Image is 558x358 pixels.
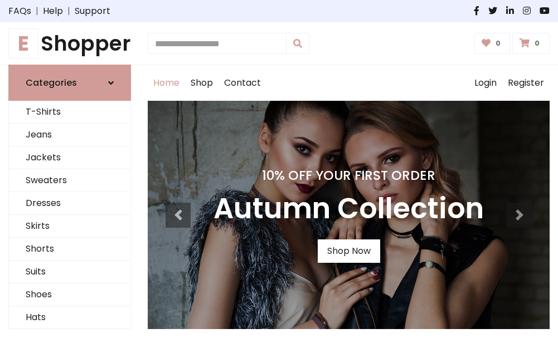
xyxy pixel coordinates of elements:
[8,65,131,101] a: Categories
[9,283,130,306] a: Shoes
[9,238,130,261] a: Shorts
[9,169,130,192] a: Sweaters
[8,28,38,58] span: E
[148,65,185,101] a: Home
[469,65,502,101] a: Login
[502,65,550,101] a: Register
[512,33,550,54] a: 0
[493,38,503,48] span: 0
[318,239,380,263] a: Shop Now
[214,192,484,226] h3: Autumn Collection
[63,4,75,18] span: |
[26,77,77,88] h6: Categories
[75,4,110,18] a: Support
[532,38,542,48] span: 0
[8,31,131,56] a: EShopper
[214,168,484,183] h4: 10% Off Your First Order
[9,101,130,124] a: T-Shirts
[9,124,130,146] a: Jeans
[8,4,31,18] a: FAQs
[9,192,130,215] a: Dresses
[31,4,43,18] span: |
[9,146,130,169] a: Jackets
[219,65,266,101] a: Contact
[185,65,219,101] a: Shop
[9,261,130,283] a: Suits
[474,33,511,54] a: 0
[9,215,130,238] a: Skirts
[8,31,131,56] h1: Shopper
[43,4,63,18] a: Help
[9,306,130,329] a: Hats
